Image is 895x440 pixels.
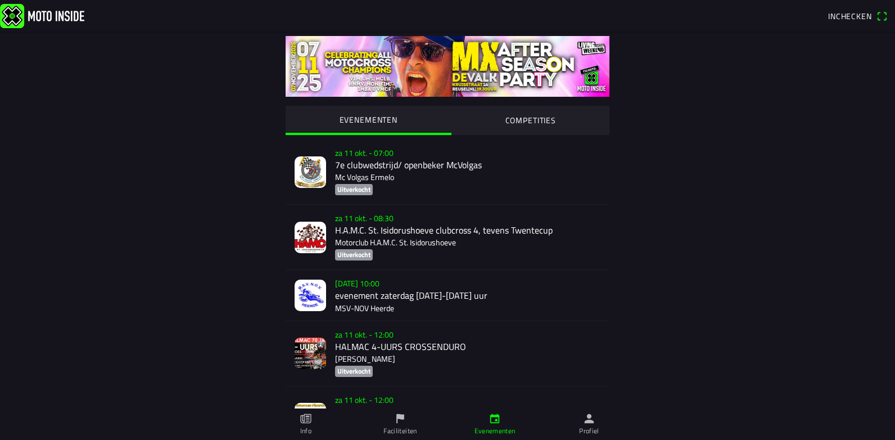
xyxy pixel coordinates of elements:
a: Incheckenqr scanner [822,6,893,25]
img: THMduEnxugZbzBDwF3MzH7DMvmvl3WqAYhO1Leo7.jpg [295,156,326,188]
a: [DATE] 10:00evenement zaterdag [DATE]-[DATE] uurMSV-NOV Heerde [286,270,609,321]
img: je4gFrQ8cEKVnC19DQjP0hLLZgIIXiNSMAZw9dEf.jpg [295,403,326,434]
a: za 11 okt. - 08:30H.A.M.C. St. Isidorushoeve clubcross 4, tevens TwentecupMotorclub H.A.M.C. St. ... [286,205,609,270]
ion-segment-button: COMPETITIES [451,106,610,135]
img: bD1QfD7cjjvvy8tJsAtyZsr4i7dTRjiIDKDsOcfj.jpg [295,338,326,369]
span: Inchecken [828,10,872,22]
ion-label: Profiel [579,426,599,436]
img: 0FpjIPqwMXeVUOKLKGpVywapGNpaR0WvvKBSFfH8.jpg [295,280,326,311]
ion-icon: calendar [489,412,501,425]
ion-segment-button: EVENEMENTEN [286,106,451,135]
a: za 11 okt. - 07:007e clubwedstrijd/ openbeker McVolgasMc Volgas ErmeloUitverkocht [286,140,609,205]
ion-label: Info [300,426,311,436]
img: yS2mQ5x6lEcu9W3BfYyVKNTZoCZvkN0rRC6TzDTC.jpg [286,36,609,97]
ion-icon: flag [394,412,406,425]
ion-label: Evenementen [474,426,516,436]
ion-label: Faciliteiten [383,426,417,436]
ion-icon: person [583,412,595,425]
a: za 11 okt. - 12:00HALMAC 4-UURS CROSSENDURO[PERSON_NAME]Uitverkocht [286,321,609,387]
ion-icon: paper [300,412,312,425]
img: VKajdniqjPdfGtOxPxspowHv8Zg9m7r8m0pP2B5F.jpg [295,222,326,253]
